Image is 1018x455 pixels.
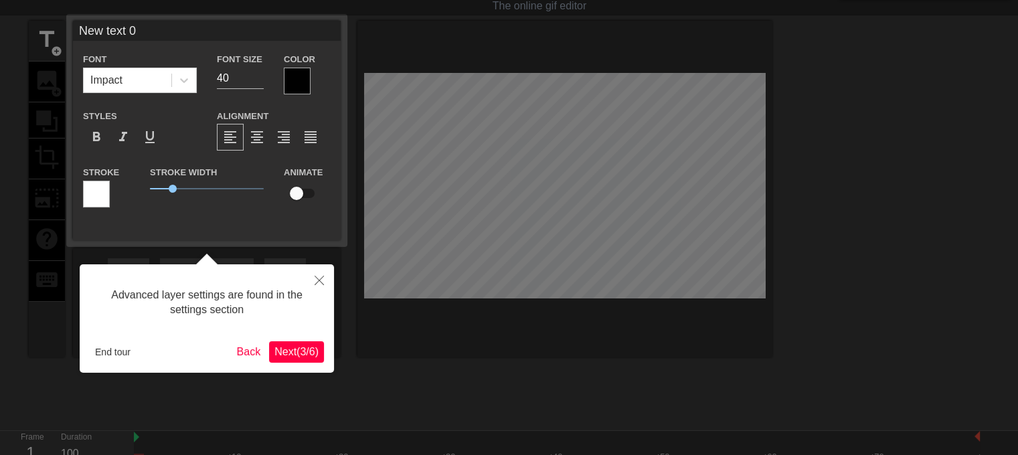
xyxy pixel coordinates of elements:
button: End tour [90,342,136,362]
span: Next ( 3 / 6 ) [274,346,319,357]
button: Next [269,341,324,363]
div: Advanced layer settings are found in the settings section [90,274,324,331]
button: Back [232,341,266,363]
button: Close [305,264,334,295]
